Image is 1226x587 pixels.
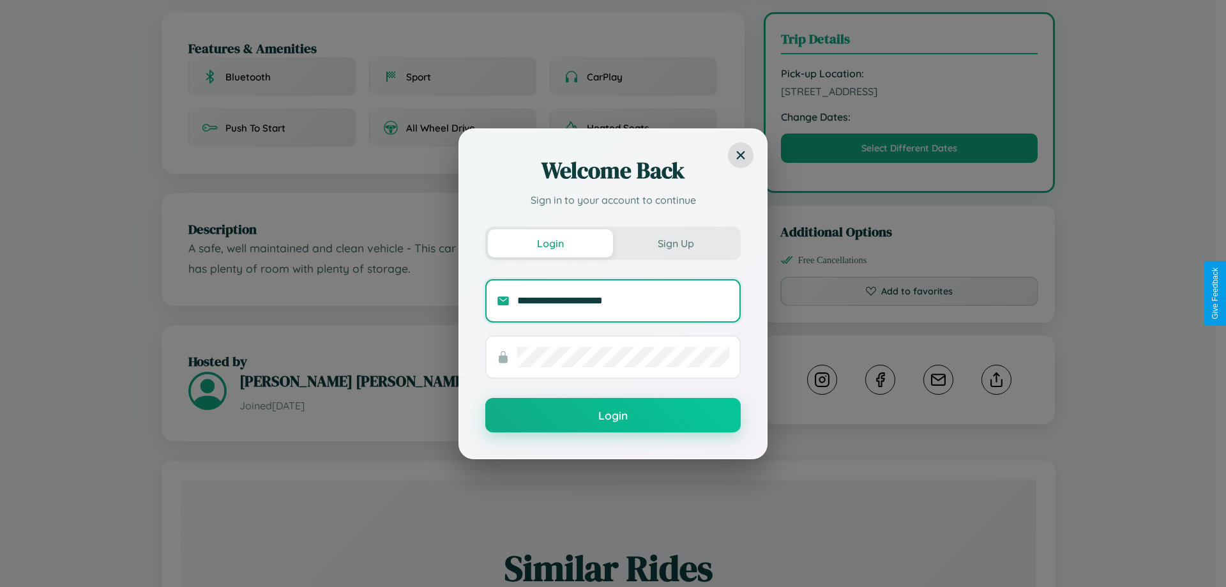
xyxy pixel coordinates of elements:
p: Sign in to your account to continue [485,192,741,208]
button: Login [488,229,613,257]
button: Sign Up [613,229,738,257]
button: Login [485,398,741,432]
div: Give Feedback [1211,268,1220,319]
h2: Welcome Back [485,155,741,186]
